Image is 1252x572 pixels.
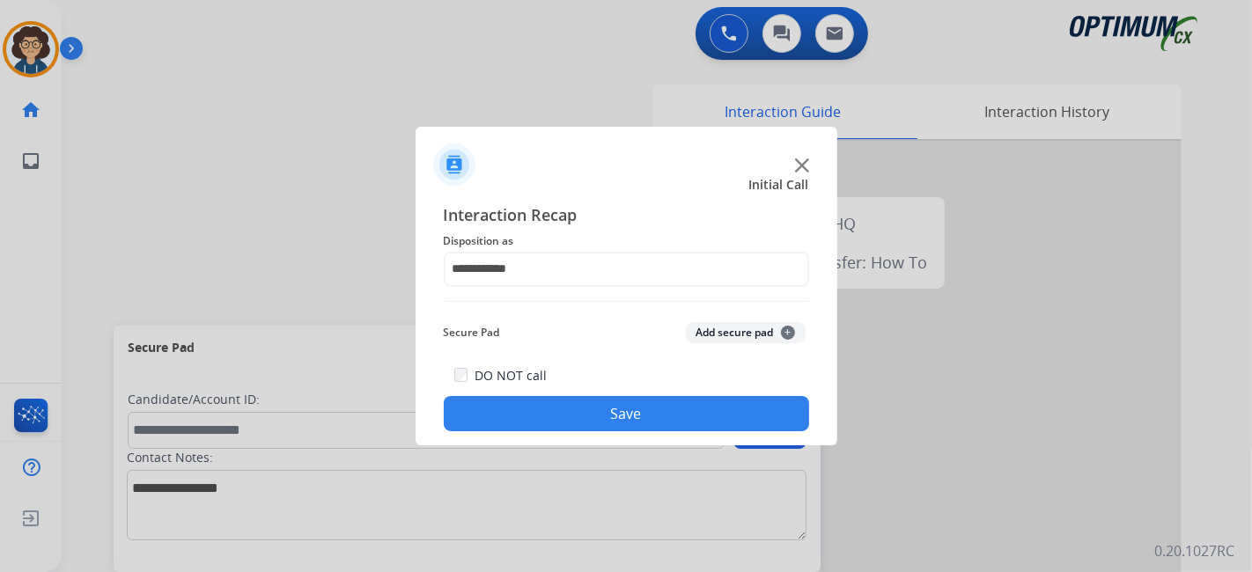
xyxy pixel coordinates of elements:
[444,322,500,343] span: Secure Pad
[1154,540,1234,561] p: 0.20.1027RC
[781,326,795,340] span: +
[475,367,547,385] label: DO NOT call
[433,143,475,186] img: contactIcon
[686,322,806,343] button: Add secure pad+
[444,202,809,231] span: Interaction Recap
[749,176,809,194] span: Initial Call
[444,231,809,252] span: Disposition as
[444,301,809,302] img: contact-recap-line.svg
[444,396,809,431] button: Save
